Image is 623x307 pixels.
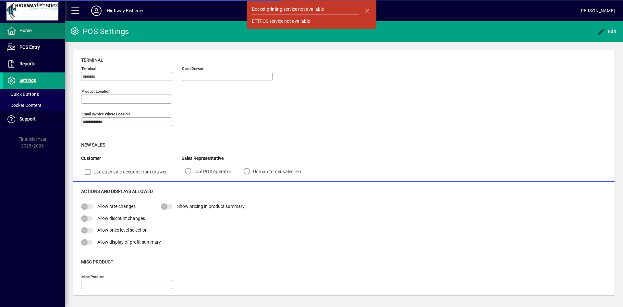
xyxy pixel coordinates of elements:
[19,45,40,50] span: POS Entry
[6,103,42,108] span: Docket Content
[97,227,148,233] span: Allow price level selection
[3,23,65,39] a: Home
[182,66,203,71] mat-label: Cash Drawer
[595,26,618,37] button: Edit
[81,89,110,94] mat-label: Product location
[81,58,103,63] span: Terminal
[3,56,65,72] a: Reports
[81,155,182,162] div: Customer
[97,239,161,245] span: Allow display of profit summary
[81,275,104,279] mat-label: Misc Product
[19,28,31,33] span: Home
[97,204,136,209] span: Allow rate changes
[81,142,105,147] span: New Sales
[19,78,36,83] span: Settings
[3,111,65,127] a: Support
[3,39,65,56] a: POS Entry
[144,6,580,16] span: [DATE] 13:52
[107,6,144,16] div: Highway Fisheries
[81,189,153,194] span: Actions and Displays Allowed
[81,259,113,264] span: Misc Product
[3,100,65,111] a: Docket Content
[97,216,145,221] span: Allow discount changes
[3,89,65,100] a: Quick Buttons
[177,204,245,209] span: Show pricing in product summary
[19,116,36,122] span: Support
[70,26,129,37] div: POS Settings
[6,92,39,97] span: Quick Buttons
[182,155,311,162] div: Sales Representative
[597,29,617,34] span: Edit
[86,5,107,17] button: Profile
[252,18,310,25] div: EFTPOS service not available
[81,112,130,116] mat-label: Email Invoice where possible
[81,66,96,71] mat-label: Terminal
[580,6,615,16] div: [PERSON_NAME]
[19,61,35,66] span: Reports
